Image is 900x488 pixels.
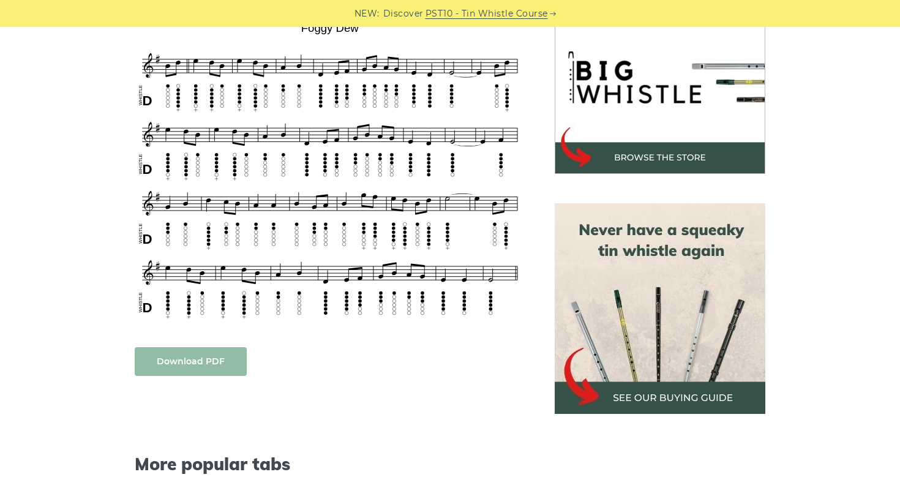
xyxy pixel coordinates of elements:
[135,454,525,475] span: More popular tabs
[354,7,380,21] span: NEW:
[555,203,765,414] img: tin whistle buying guide
[383,7,424,21] span: Discover
[426,7,548,21] a: PST10 - Tin Whistle Course
[135,17,525,322] img: Foggy Dew Tin Whistle Tab & Sheet Music
[135,347,247,376] a: Download PDF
